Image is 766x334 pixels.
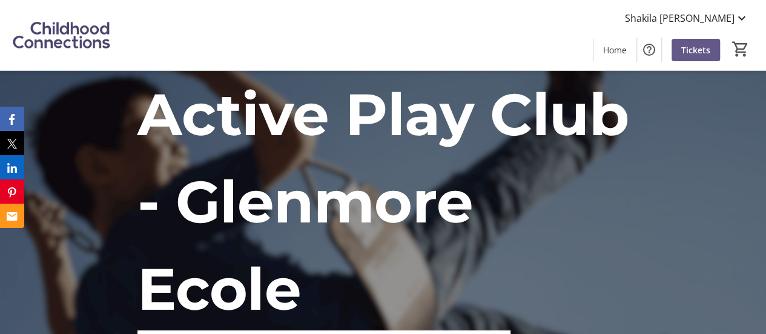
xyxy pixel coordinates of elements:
button: Cart [730,38,751,60]
a: Tickets [672,39,720,61]
a: Home [593,39,636,61]
button: Help [637,38,661,62]
button: Shakila [PERSON_NAME] [615,8,759,28]
span: Active Play Club - Glenmore Ecole [137,79,629,324]
span: Home [603,44,627,56]
span: Tickets [681,44,710,56]
img: Childhood Connections 's Logo [7,5,115,65]
span: Shakila [PERSON_NAME] [625,11,735,25]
